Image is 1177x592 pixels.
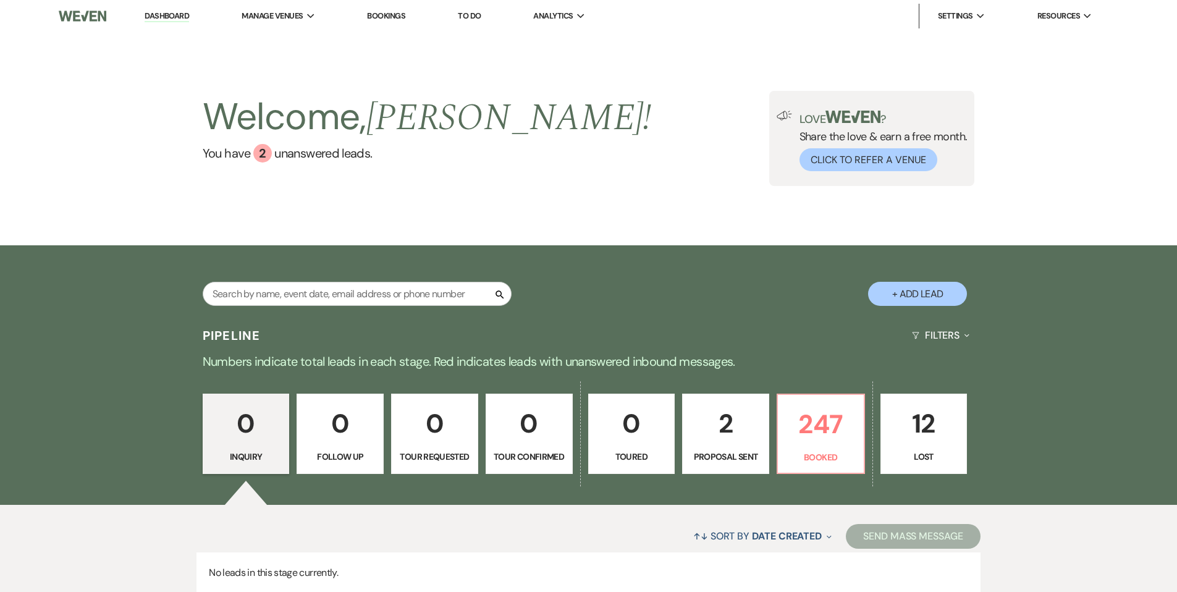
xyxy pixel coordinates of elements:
p: 0 [596,403,667,444]
span: Settings [938,10,973,22]
img: weven-logo-green.svg [825,111,880,123]
input: Search by name, event date, email address or phone number [203,282,512,306]
img: loud-speaker-illustration.svg [777,111,792,121]
p: Inquiry [211,450,282,463]
h3: Pipeline [203,327,261,344]
p: 247 [785,404,856,445]
span: ↑↓ [693,530,708,543]
button: Click to Refer a Venue [799,148,937,171]
p: Tour Confirmed [494,450,565,463]
p: Lost [888,450,960,463]
p: 0 [399,403,470,444]
button: Filters [907,319,974,352]
span: Analytics [533,10,573,22]
button: Sort By Date Created [688,520,837,552]
p: 2 [690,403,761,444]
p: Follow Up [305,450,376,463]
a: 0Follow Up [297,394,384,474]
p: 0 [494,403,565,444]
a: 247Booked [777,394,865,474]
a: You have 2 unanswered leads. [203,144,652,163]
p: Numbers indicate total leads in each stage. Red indicates leads with unanswered inbound messages. [144,352,1034,371]
span: [PERSON_NAME] ! [366,90,652,146]
p: Toured [596,450,667,463]
button: Send Mass Message [846,524,981,549]
p: 0 [305,403,376,444]
a: Bookings [367,11,405,21]
p: 0 [211,403,282,444]
span: Resources [1037,10,1080,22]
a: Dashboard [145,11,189,22]
a: 0Tour Requested [391,394,478,474]
div: 2 [253,144,272,163]
p: Tour Requested [399,450,470,463]
p: Booked [785,450,856,464]
a: 0Toured [588,394,675,474]
a: 2Proposal Sent [682,394,769,474]
a: 0Tour Confirmed [486,394,573,474]
h2: Welcome, [203,91,652,144]
p: Love ? [799,111,968,125]
a: 0Inquiry [203,394,290,474]
a: 12Lost [880,394,968,474]
img: Weven Logo [59,3,106,29]
div: Share the love & earn a free month. [792,111,968,171]
button: + Add Lead [868,282,967,306]
p: Proposal Sent [690,450,761,463]
span: Manage Venues [242,10,303,22]
p: 12 [888,403,960,444]
a: To Do [458,11,481,21]
span: Date Created [752,530,822,543]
